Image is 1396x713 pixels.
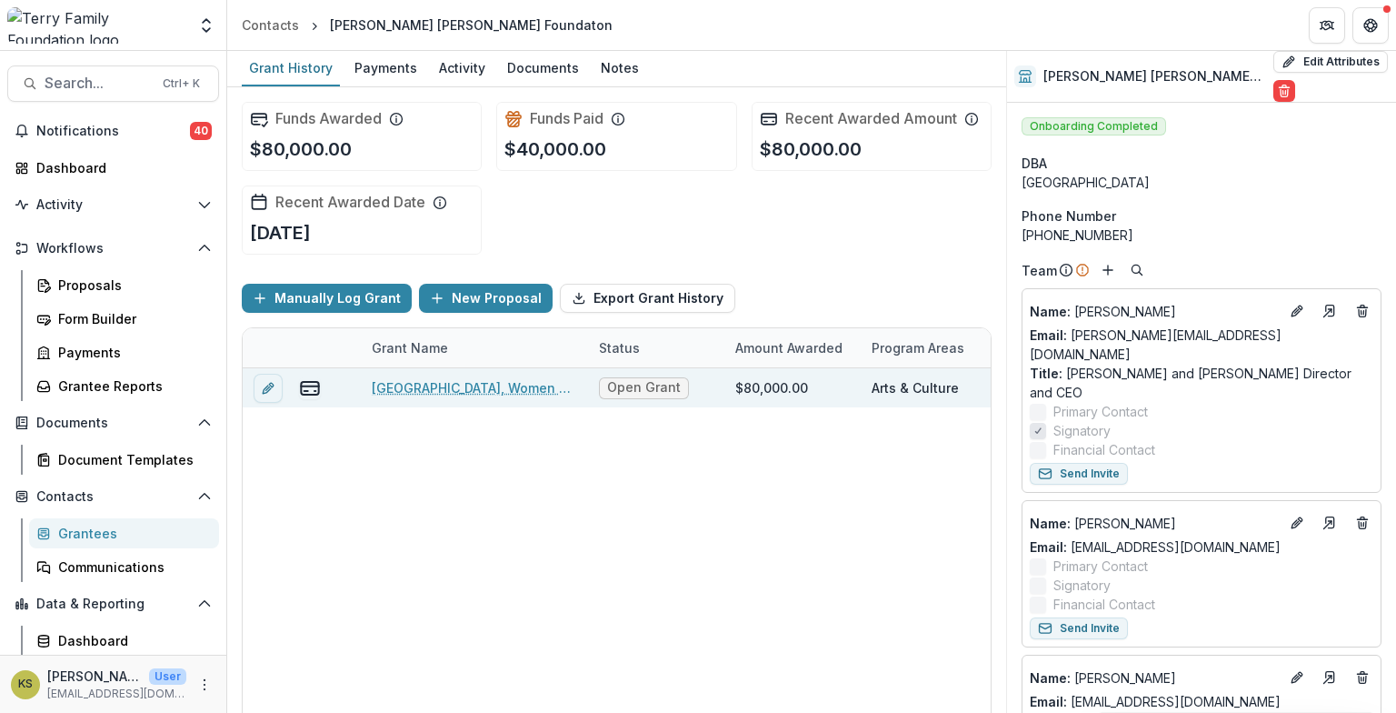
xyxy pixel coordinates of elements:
[1315,508,1344,537] a: Go to contact
[560,284,735,313] button: Export Grant History
[1030,514,1279,533] a: Name: [PERSON_NAME]
[361,328,588,367] div: Grant Name
[58,343,204,362] div: Payments
[194,674,215,696] button: More
[47,686,186,702] p: [EMAIL_ADDRESS][DOMAIN_NAME]
[29,518,219,548] a: Grantees
[47,667,142,686] p: [PERSON_NAME]
[58,450,204,469] div: Document Templates
[1351,512,1373,534] button: Deletes
[7,190,219,219] button: Open Activity
[7,153,219,183] a: Dashboard
[1030,304,1071,319] span: Name :
[1030,537,1281,557] a: Email: [EMAIL_ADDRESS][DOMAIN_NAME]
[36,416,190,431] span: Documents
[58,557,204,577] div: Communications
[861,328,997,367] div: Program Areas
[190,122,212,140] span: 40
[7,234,219,263] button: Open Workflows
[1273,80,1295,102] button: Delete
[1022,173,1381,192] div: [GEOGRAPHIC_DATA]
[36,124,190,139] span: Notifications
[1315,663,1344,692] a: Go to contact
[347,55,424,81] div: Payments
[7,482,219,511] button: Open Contacts
[530,110,603,127] h2: Funds Paid
[735,378,808,397] div: $80,000.00
[254,374,283,403] button: edit
[1126,259,1148,281] button: Search
[593,51,646,86] a: Notes
[1030,668,1279,688] p: [PERSON_NAME]
[1315,296,1344,326] a: Go to contact
[432,55,493,81] div: Activity
[1022,261,1057,280] p: Team
[29,626,219,656] a: Dashboard
[36,489,190,505] span: Contacts
[1022,117,1166,136] span: Onboarding Completed
[1030,670,1071,686] span: Name :
[29,270,219,300] a: Proposals
[1097,259,1119,281] button: Add
[1022,206,1116,226] span: Phone Number
[500,51,586,86] a: Documents
[1030,326,1373,364] a: Email: [PERSON_NAME][EMAIL_ADDRESS][DOMAIN_NAME]
[1030,692,1281,711] a: Email: [EMAIL_ADDRESS][DOMAIN_NAME]
[242,15,299,35] div: Contacts
[234,12,306,38] a: Contacts
[250,219,311,246] p: [DATE]
[607,380,681,396] span: Open Grant
[1030,327,1067,343] span: Email:
[1053,402,1148,421] span: Primary Contact
[1053,421,1111,440] span: Signatory
[1352,7,1389,44] button: Get Help
[7,116,219,146] button: Notifications40
[872,378,959,397] div: Arts & Culture
[724,328,861,367] div: Amount Awarded
[36,197,190,213] span: Activity
[1030,514,1279,533] p: [PERSON_NAME]
[500,55,586,81] div: Documents
[29,337,219,367] a: Payments
[194,7,219,44] button: Open entity switcher
[1022,226,1381,245] div: [PHONE_NUMBER]
[58,377,204,396] div: Grantee Reports
[1030,302,1279,321] p: [PERSON_NAME]
[588,328,724,367] div: Status
[45,75,152,92] span: Search...
[1273,51,1388,73] button: Edit Attributes
[1053,595,1155,614] span: Financial Contact
[250,136,352,163] p: $80,000.00
[347,51,424,86] a: Payments
[7,65,219,102] button: Search...
[785,110,957,127] h2: Recent Awarded Amount
[58,524,204,543] div: Grantees
[36,241,190,256] span: Workflows
[1030,366,1062,381] span: Title :
[1043,69,1265,85] h2: [PERSON_NAME] [PERSON_NAME] Foundaton
[1309,7,1345,44] button: Partners
[361,338,459,357] div: Grant Name
[1030,516,1071,531] span: Name :
[760,136,862,163] p: $80,000.00
[432,51,493,86] a: Activity
[861,338,975,357] div: Program Areas
[7,589,219,618] button: Open Data & Reporting
[242,51,340,86] a: Grant History
[1030,364,1373,402] p: [PERSON_NAME] and [PERSON_NAME] Director and CEO
[1053,440,1155,459] span: Financial Contact
[58,631,204,650] div: Dashboard
[1286,512,1308,534] button: Edit
[330,15,613,35] div: [PERSON_NAME] [PERSON_NAME] Foundaton
[1286,667,1308,688] button: Edit
[29,552,219,582] a: Communications
[36,597,190,612] span: Data & Reporting
[1022,154,1047,173] span: DBA
[242,55,340,81] div: Grant History
[593,55,646,81] div: Notes
[242,284,412,313] button: Manually Log Grant
[419,284,553,313] button: New Proposal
